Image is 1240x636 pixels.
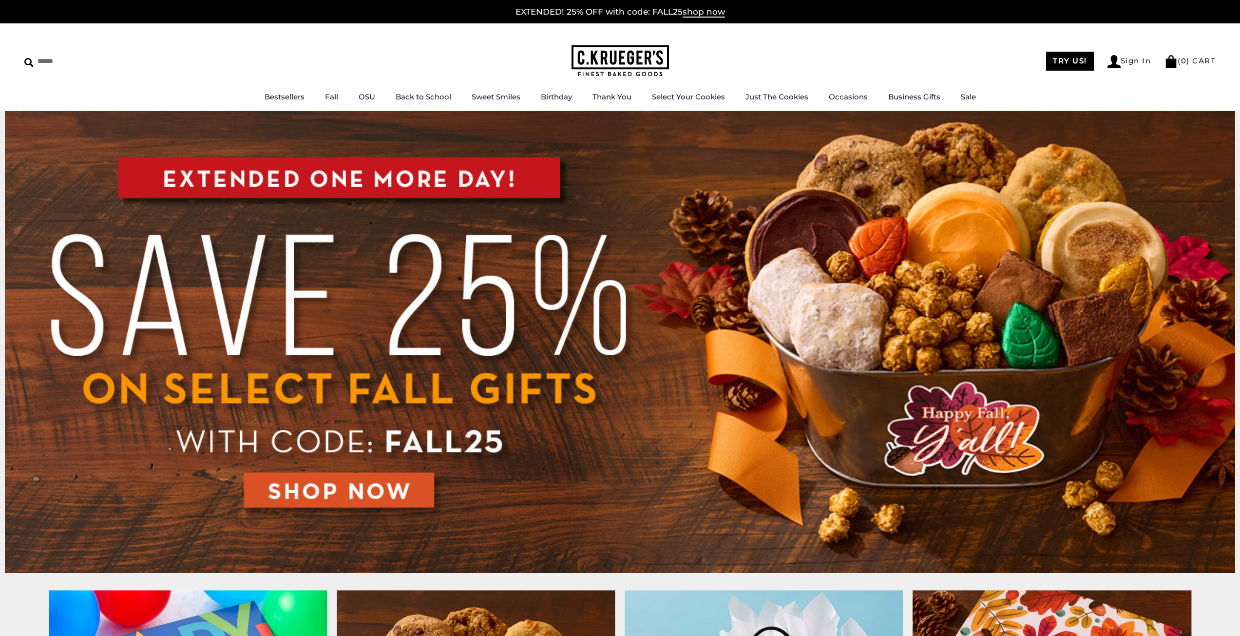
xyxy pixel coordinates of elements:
a: Thank You [592,92,631,101]
a: Fall [325,92,338,101]
span: 0 [1181,56,1187,65]
img: C.Krueger's Special Offer [5,111,1235,573]
a: Birthday [541,92,572,101]
input: Search [24,54,140,69]
img: C.KRUEGER'S [572,45,669,77]
a: Just The Cookies [745,92,808,101]
img: Search [24,58,34,67]
iframe: Sign Up via Text for Offers [8,599,101,628]
a: TRY US! [1046,52,1094,71]
a: Occasions [829,92,868,101]
img: Bag [1164,55,1178,68]
a: (0) CART [1164,56,1216,65]
span: shop now [683,7,725,18]
a: Bestsellers [265,92,305,101]
a: Back to School [396,92,451,101]
a: Sign In [1107,55,1151,68]
a: Select Your Cookies [652,92,725,101]
a: Business Gifts [888,92,940,101]
a: EXTENDED! 25% OFF with code: FALL25shop now [515,7,725,18]
a: Sale [961,92,976,101]
a: Sweet Smiles [472,92,520,101]
img: Account [1107,55,1121,68]
a: OSU [359,92,375,101]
